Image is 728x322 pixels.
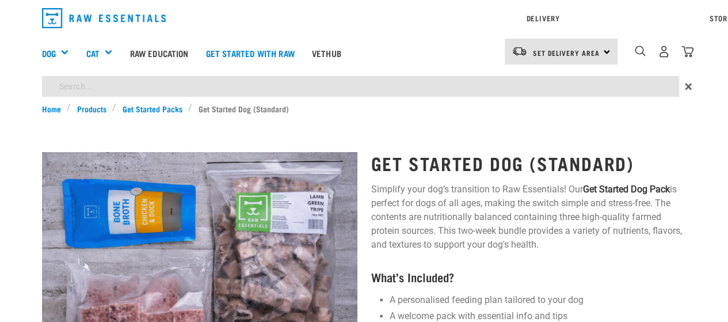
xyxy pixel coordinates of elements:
nav: breadcrumbs [42,103,687,115]
span: × [685,76,692,97]
a: Get Started Packs [116,103,188,115]
img: home-icon@2x.png [681,46,693,58]
img: user.png [658,46,670,58]
strong: What’s Included? [371,274,454,280]
a: Dog [42,47,56,60]
a: Products [71,103,112,115]
img: van-moving.png [512,46,527,56]
input: Search... [42,76,679,97]
li: A personalised feeding plan tailored to your dog [390,293,687,307]
strong: Get Started Dog Pack [583,184,670,195]
a: Home [42,103,67,115]
a: Raw Education [121,30,197,76]
img: Raw Essentials Logo [42,8,166,28]
span: Set Delivery Area [533,51,600,55]
img: home-icon-1@2x.png [635,46,646,56]
h1: Get Started Dog (Standard) [371,153,687,173]
a: Vethub [303,30,350,76]
p: Simplify your dog’s transition to Raw Essentials! Our is perfect for dogs of all ages, making the... [371,183,687,252]
a: Cat [86,47,99,60]
nav: dropdown navigation [33,3,696,33]
a: Delivery [526,16,559,20]
a: Get started with Raw [197,30,303,76]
